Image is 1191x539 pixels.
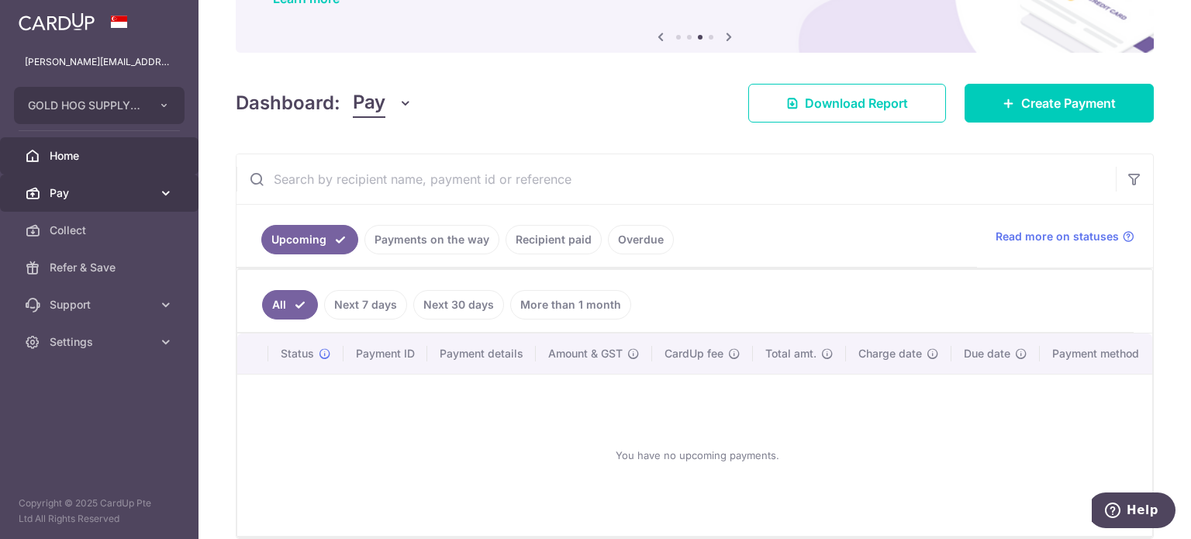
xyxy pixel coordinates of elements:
input: Search by recipient name, payment id or reference [236,154,1116,204]
a: Next 30 days [413,290,504,320]
span: Support [50,297,152,313]
span: Collect [50,223,152,238]
img: CardUp [19,12,95,31]
span: GOLD HOG SUPPLY PTE. LTD. [28,98,143,113]
span: Settings [50,334,152,350]
a: Recipient paid [506,225,602,254]
span: Home [50,148,152,164]
a: Payments on the way [364,225,499,254]
th: Payment method [1040,333,1158,374]
th: Payment ID [343,333,427,374]
a: Overdue [608,225,674,254]
a: Next 7 days [324,290,407,320]
span: Create Payment [1021,94,1116,112]
a: Create Payment [965,84,1154,123]
span: Total amt. [765,346,816,361]
span: Download Report [805,94,908,112]
span: Amount & GST [548,346,623,361]
span: Pay [50,185,152,201]
span: Pay [353,88,385,118]
h4: Dashboard: [236,89,340,117]
a: Upcoming [261,225,358,254]
a: Read more on statuses [996,229,1134,244]
span: Refer & Save [50,260,152,275]
p: [PERSON_NAME][EMAIL_ADDRESS][PERSON_NAME][DOMAIN_NAME] [25,54,174,70]
button: Pay [353,88,413,118]
span: CardUp fee [665,346,723,361]
button: GOLD HOG SUPPLY PTE. LTD. [14,87,185,124]
a: All [262,290,318,320]
span: Read more on statuses [996,229,1119,244]
span: Status [281,346,314,361]
span: Due date [964,346,1010,361]
a: More than 1 month [510,290,631,320]
iframe: Opens a widget where you can find more information [1092,492,1175,531]
a: Download Report [748,84,946,123]
th: Payment details [427,333,536,374]
div: You have no upcoming payments. [256,387,1139,523]
span: Charge date [858,346,922,361]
